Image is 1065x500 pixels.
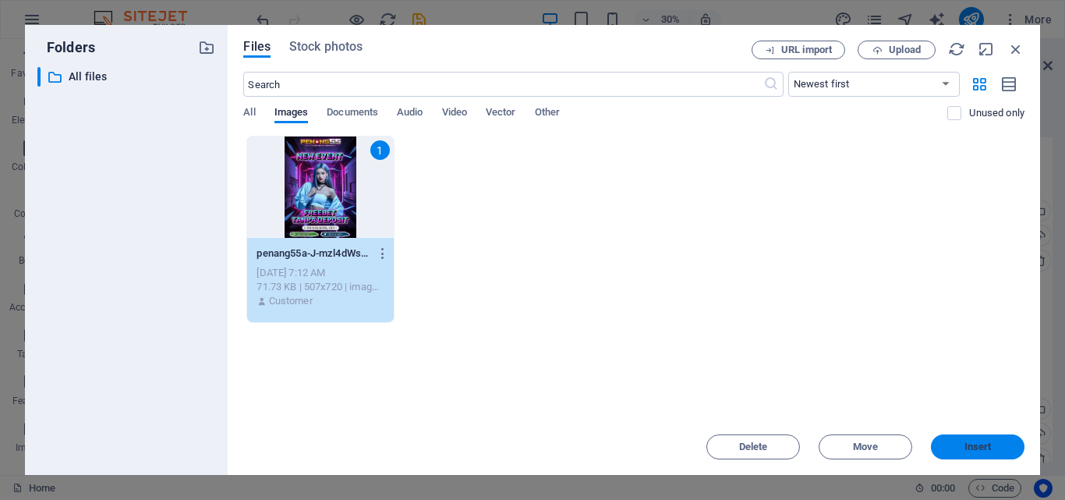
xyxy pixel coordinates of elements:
span: Upload [889,45,921,55]
p: Displays only files that are not in use on the website. Files added during this session can still... [969,106,1024,120]
span: All [243,103,255,125]
span: URL import [781,45,832,55]
p: Folders [37,37,95,58]
span: Audio [397,103,423,125]
p: penang55a-J-mzl4dWsSu0jXIWeHkJFA.jpg [257,246,370,261]
input: Search [243,72,762,97]
span: Video [442,103,467,125]
div: 1 [370,140,390,160]
i: Minimize [978,41,995,58]
i: Create new folder [198,39,215,56]
p: All files [69,68,187,86]
button: URL import [752,41,845,59]
div: 71.73 KB | 507x720 | image/jpeg [257,280,384,294]
span: Insert [964,442,992,452]
span: Images [274,103,309,125]
span: Documents [327,103,378,125]
p: Customer [269,294,313,308]
button: Insert [931,434,1024,459]
span: Files [243,37,271,56]
div: ​ [37,67,41,87]
span: Stock photos [289,37,363,56]
button: Delete [706,434,800,459]
span: Move [853,442,878,452]
span: Delete [739,442,768,452]
button: Upload [858,41,936,59]
i: Close [1007,41,1024,58]
i: Reload [948,41,965,58]
span: Other [535,103,560,125]
button: Move [819,434,912,459]
div: [DATE] 7:12 AM [257,266,384,280]
span: Vector [486,103,516,125]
